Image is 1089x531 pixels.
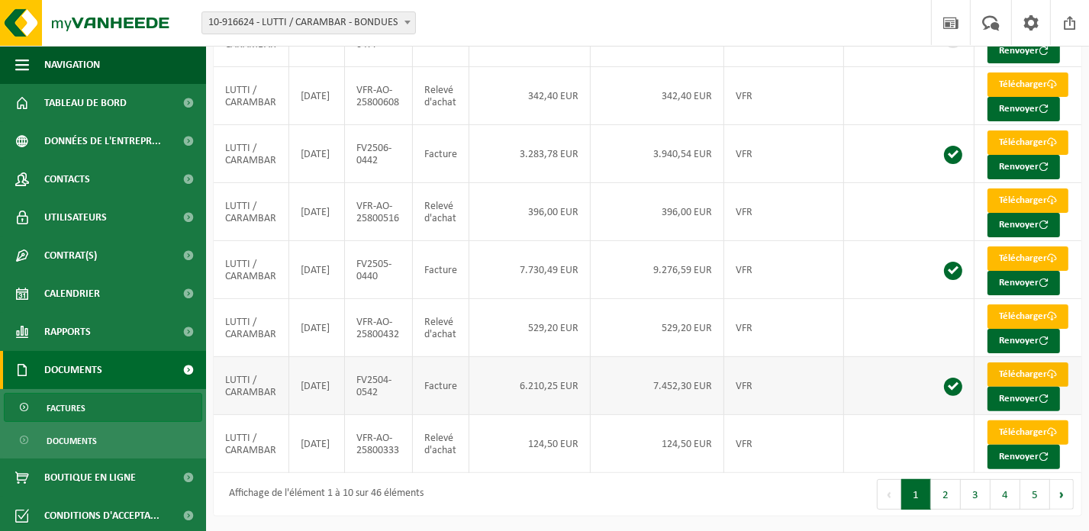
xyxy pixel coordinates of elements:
[591,299,724,357] td: 529,20 EUR
[988,72,1068,97] a: Télécharger
[591,183,724,241] td: 396,00 EUR
[44,160,90,198] span: Contacts
[214,183,289,241] td: LUTTI / CARAMBAR
[469,357,590,415] td: 6.210,25 EUR
[877,479,901,510] button: Previous
[988,130,1068,155] a: Télécharger
[469,299,590,357] td: 529,20 EUR
[44,459,136,497] span: Boutique en ligne
[214,357,289,415] td: LUTTI / CARAMBAR
[988,155,1060,179] button: Renvoyer
[413,299,470,357] td: Relevé d'achat
[289,241,345,299] td: [DATE]
[4,393,202,422] a: Factures
[724,415,844,473] td: VFR
[988,39,1060,63] button: Renvoyer
[345,415,413,473] td: VFR-AO-25800333
[214,415,289,473] td: LUTTI / CARAMBAR
[214,299,289,357] td: LUTTI / CARAMBAR
[988,362,1068,387] a: Télécharger
[1020,479,1050,510] button: 5
[413,67,470,125] td: Relevé d'achat
[469,415,590,473] td: 124,50 EUR
[591,67,724,125] td: 342,40 EUR
[345,357,413,415] td: FV2504-0542
[44,351,102,389] span: Documents
[724,357,844,415] td: VFR
[289,357,345,415] td: [DATE]
[469,125,590,183] td: 3.283,78 EUR
[724,67,844,125] td: VFR
[988,271,1060,295] button: Renvoyer
[988,246,1068,271] a: Télécharger
[724,125,844,183] td: VFR
[214,125,289,183] td: LUTTI / CARAMBAR
[988,420,1068,445] a: Télécharger
[961,479,991,510] button: 3
[201,11,416,34] span: 10-916624 - LUTTI / CARAMBAR - BONDUES
[289,67,345,125] td: [DATE]
[47,394,85,423] span: Factures
[591,357,724,415] td: 7.452,30 EUR
[345,299,413,357] td: VFR-AO-25800432
[214,67,289,125] td: LUTTI / CARAMBAR
[289,183,345,241] td: [DATE]
[221,481,424,508] div: Affichage de l'élément 1 à 10 sur 46 éléments
[901,479,931,510] button: 1
[44,198,107,237] span: Utilisateurs
[44,313,91,351] span: Rapports
[591,125,724,183] td: 3.940,54 EUR
[988,304,1068,329] a: Télécharger
[44,122,161,160] span: Données de l'entrepr...
[4,426,202,455] a: Documents
[345,125,413,183] td: FV2506-0442
[991,479,1020,510] button: 4
[413,241,470,299] td: Facture
[289,125,345,183] td: [DATE]
[988,387,1060,411] button: Renvoyer
[44,237,97,275] span: Contrat(s)
[413,183,470,241] td: Relevé d'achat
[591,415,724,473] td: 124,50 EUR
[591,241,724,299] td: 9.276,59 EUR
[44,84,127,122] span: Tableau de bord
[413,357,470,415] td: Facture
[988,329,1060,353] button: Renvoyer
[202,12,415,34] span: 10-916624 - LUTTI / CARAMBAR - BONDUES
[214,241,289,299] td: LUTTI / CARAMBAR
[47,426,97,455] span: Documents
[724,299,844,357] td: VFR
[413,125,470,183] td: Facture
[345,183,413,241] td: VFR-AO-25800516
[469,183,590,241] td: 396,00 EUR
[289,299,345,357] td: [DATE]
[724,183,844,241] td: VFR
[289,415,345,473] td: [DATE]
[44,46,100,84] span: Navigation
[988,445,1060,469] button: Renvoyer
[931,479,961,510] button: 2
[469,241,590,299] td: 7.730,49 EUR
[724,241,844,299] td: VFR
[345,67,413,125] td: VFR-AO-25800608
[469,67,590,125] td: 342,40 EUR
[44,275,100,313] span: Calendrier
[345,241,413,299] td: FV2505-0440
[988,97,1060,121] button: Renvoyer
[413,415,470,473] td: Relevé d'achat
[988,188,1068,213] a: Télécharger
[988,213,1060,237] button: Renvoyer
[1050,479,1074,510] button: Next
